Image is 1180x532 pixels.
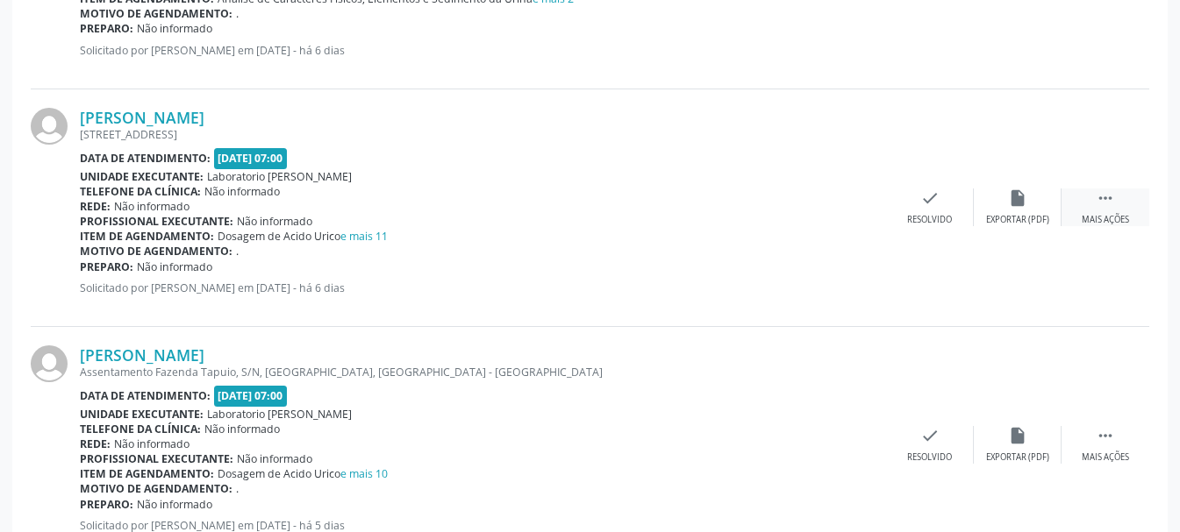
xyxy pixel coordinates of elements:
[207,169,352,184] span: Laboratorio [PERSON_NAME]
[207,407,352,422] span: Laboratorio [PERSON_NAME]
[80,466,214,481] b: Item de agendamento:
[920,188,940,208] i: check
[137,259,212,274] span: Não informado
[80,259,133,274] b: Preparo:
[80,481,232,496] b: Motivo de agendamento:
[31,345,68,382] img: img
[1096,426,1115,445] i: 
[218,229,388,244] span: Dosagem de Acido Urico
[114,436,190,451] span: Não informado
[214,148,288,168] span: [DATE] 07:00
[1008,188,1027,208] i: insert_drive_file
[80,108,204,127] a: [PERSON_NAME]
[237,451,312,466] span: Não informado
[218,466,388,481] span: Dosagem de Acido Urico
[204,422,280,436] span: Não informado
[80,345,204,365] a: [PERSON_NAME]
[1082,451,1129,464] div: Mais ações
[80,244,232,259] b: Motivo de agendamento:
[340,466,388,481] a: e mais 10
[137,21,212,36] span: Não informado
[80,365,886,379] div: Assentamento Fazenda Tapuio, S/N, [GEOGRAPHIC_DATA], [GEOGRAPHIC_DATA] - [GEOGRAPHIC_DATA]
[80,451,233,466] b: Profissional executante:
[80,169,204,184] b: Unidade executante:
[986,451,1049,464] div: Exportar (PDF)
[204,184,280,199] span: Não informado
[80,184,201,199] b: Telefone da clínica:
[340,229,388,244] a: e mais 11
[80,43,623,58] p: Solicitado por [PERSON_NAME] em [DATE] - há 6 dias
[31,108,68,145] img: img
[907,214,952,226] div: Resolvido
[80,229,214,244] b: Item de agendamento:
[80,199,111,214] b: Rede:
[920,426,940,445] i: check
[80,280,886,295] p: Solicitado por [PERSON_NAME] em [DATE] - há 6 dias
[80,422,201,436] b: Telefone da clínica:
[80,407,204,422] b: Unidade executante:
[214,386,288,406] span: [DATE] 07:00
[1096,188,1115,208] i: 
[236,6,239,21] span: .
[237,214,312,229] span: Não informado
[80,388,211,403] b: Data de atendimento:
[80,151,211,166] b: Data de atendimento:
[80,497,133,512] b: Preparo:
[80,6,232,21] b: Motivo de agendamento:
[236,244,239,259] span: .
[907,451,952,464] div: Resolvido
[80,214,233,229] b: Profissional executante:
[80,436,111,451] b: Rede:
[986,214,1049,226] div: Exportar (PDF)
[80,21,133,36] b: Preparo:
[137,497,212,512] span: Não informado
[1082,214,1129,226] div: Mais ações
[236,481,239,496] span: .
[1008,426,1027,445] i: insert_drive_file
[114,199,190,214] span: Não informado
[80,127,886,142] div: [STREET_ADDRESS]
